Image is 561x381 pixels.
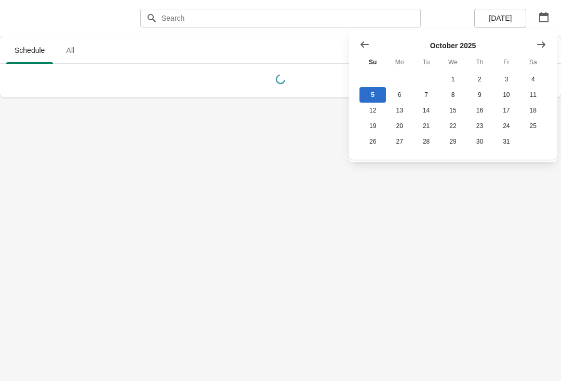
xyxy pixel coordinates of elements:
th: Thursday [466,53,493,72]
button: Thursday October 23 2025 [466,118,493,134]
button: Thursday October 30 2025 [466,134,493,149]
button: Monday October 6 2025 [386,87,412,103]
button: Friday October 31 2025 [493,134,519,149]
button: Sunday October 26 2025 [359,134,386,149]
button: Show previous month, September 2025 [355,35,374,54]
button: Sunday October 19 2025 [359,118,386,134]
th: Wednesday [439,53,466,72]
th: Monday [386,53,412,72]
button: Wednesday October 1 2025 [439,72,466,87]
button: [DATE] [474,9,526,27]
button: Wednesday October 22 2025 [439,118,466,134]
button: Tuesday October 28 2025 [413,134,439,149]
button: Today Sunday October 5 2025 [359,87,386,103]
span: All [57,41,83,60]
button: Monday October 13 2025 [386,103,412,118]
th: Saturday [520,53,546,72]
button: Friday October 10 2025 [493,87,519,103]
button: Wednesday October 29 2025 [439,134,466,149]
span: Schedule [6,41,53,60]
button: Tuesday October 7 2025 [413,87,439,103]
button: Saturday October 18 2025 [520,103,546,118]
button: Tuesday October 14 2025 [413,103,439,118]
button: Show next month, November 2025 [532,35,551,54]
button: Monday October 27 2025 [386,134,412,149]
button: Wednesday October 15 2025 [439,103,466,118]
button: Saturday October 4 2025 [520,72,546,87]
span: [DATE] [489,14,512,22]
th: Friday [493,53,519,72]
button: Friday October 3 2025 [493,72,519,87]
button: Saturday October 11 2025 [520,87,546,103]
button: Thursday October 2 2025 [466,72,493,87]
button: Saturday October 25 2025 [520,118,546,134]
th: Sunday [359,53,386,72]
button: Wednesday October 8 2025 [439,87,466,103]
button: Thursday October 16 2025 [466,103,493,118]
button: Tuesday October 21 2025 [413,118,439,134]
input: Search [161,9,421,27]
button: Thursday October 9 2025 [466,87,493,103]
button: Friday October 17 2025 [493,103,519,118]
button: Friday October 24 2025 [493,118,519,134]
th: Tuesday [413,53,439,72]
button: Sunday October 12 2025 [359,103,386,118]
button: Monday October 20 2025 [386,118,412,134]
